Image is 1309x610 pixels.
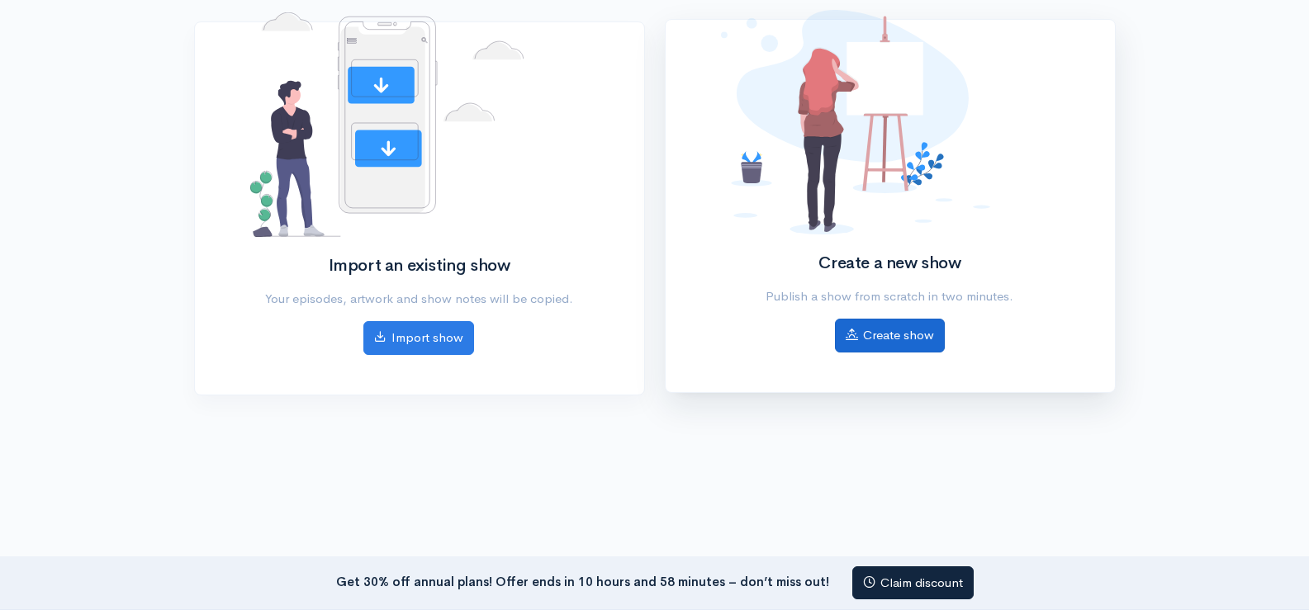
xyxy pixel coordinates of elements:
[336,573,829,589] strong: Get 30% off annual plans! Offer ends in 10 hours and 58 minutes – don’t miss out!
[721,10,990,234] img: No shows added
[363,321,474,355] a: Import show
[250,257,588,275] h2: Import an existing show
[250,12,524,237] img: No shows added
[835,319,945,352] a: Create show
[721,254,1059,272] h2: Create a new show
[852,566,974,600] a: Claim discount
[721,287,1059,306] p: Publish a show from scratch in two minutes.
[250,290,588,309] p: Your episodes, artwork and show notes will be copied.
